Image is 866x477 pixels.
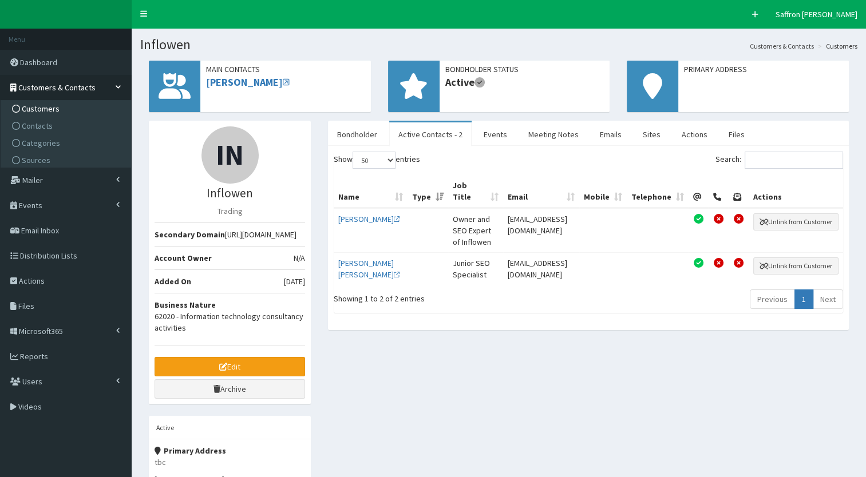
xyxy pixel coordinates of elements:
[445,63,604,75] span: Bondholder Status
[294,252,305,264] span: N/A
[22,104,60,114] span: Customers
[750,41,814,51] a: Customers & Contacts
[18,301,34,311] span: Files
[719,122,754,146] a: Files
[519,122,588,146] a: Meeting Notes
[19,276,45,286] span: Actions
[21,225,59,236] span: Email Inbox
[19,200,42,210] span: Events
[684,63,843,75] span: Primary Address
[155,379,305,399] a: Archive
[776,9,857,19] span: Saffron [PERSON_NAME]
[216,137,244,173] span: IN
[22,138,60,148] span: Categories
[3,134,131,152] a: Categories
[813,289,843,309] a: Next
[815,41,857,51] li: Customers
[591,122,631,146] a: Emails
[3,117,131,134] a: Contacts
[22,121,53,131] span: Contacts
[155,229,225,240] b: Secondary Domain
[753,213,839,230] button: Unlink from Customer
[334,152,420,169] label: Show entries
[155,205,305,217] p: Trading
[3,152,131,169] a: Sources
[709,175,729,208] th: Telephone Permission
[634,122,670,146] a: Sites
[353,152,396,169] select: Showentries
[338,258,400,280] a: [PERSON_NAME] [PERSON_NAME]
[20,351,48,361] span: Reports
[22,175,43,185] span: Mailer
[20,57,57,67] span: Dashboard
[18,402,42,412] span: Videos
[474,122,516,146] a: Events
[155,456,305,468] p: tbc
[22,376,42,387] span: Users
[448,252,503,285] td: Junior SEO Specialist
[750,289,795,309] a: Previous
[22,155,50,165] span: Sources
[155,300,216,310] b: Business Nature
[715,152,843,169] label: Search:
[328,122,386,146] a: Bondholder
[503,208,579,252] td: [EMAIL_ADDRESS][DOMAIN_NAME]
[503,252,579,285] td: [EMAIL_ADDRESS][DOMAIN_NAME]
[408,175,448,208] th: Type: activate to sort column ascending
[579,175,627,208] th: Mobile: activate to sort column ascending
[389,122,472,146] a: Active Contacts - 2
[20,251,77,261] span: Distribution Lists
[155,253,212,263] b: Account Owner
[155,357,305,376] a: Edit
[338,214,400,224] a: [PERSON_NAME]
[206,75,290,89] a: [PERSON_NAME]
[155,186,305,200] h3: Inflowen
[753,257,839,275] button: Unlink from Customer
[334,175,408,208] th: Name: activate to sort column ascending
[334,288,537,304] div: Showing 1 to 2 of 2 entries
[689,175,709,208] th: Email Permission
[140,37,857,52] h1: Inflowen
[627,175,689,208] th: Telephone: activate to sort column ascending
[448,208,503,252] td: Owner and SEO Expert of Inflowen
[155,222,305,247] li: [URL][DOMAIN_NAME]
[284,276,305,287] span: [DATE]
[448,175,503,208] th: Job Title: activate to sort column ascending
[3,100,131,117] a: Customers
[673,122,717,146] a: Actions
[749,175,843,208] th: Actions
[19,326,63,336] span: Microsoft365
[155,311,305,333] p: 62020 - Information technology consultancy activities
[503,175,579,208] th: Email: activate to sort column ascending
[156,423,174,432] small: Active
[745,152,843,169] input: Search:
[18,82,96,93] span: Customers & Contacts
[729,175,749,208] th: Post Permission
[445,75,604,90] span: Active
[206,63,365,75] span: Main Contacts
[794,289,813,309] a: 1
[155,276,191,287] b: Added On
[155,446,226,456] strong: Primary Address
